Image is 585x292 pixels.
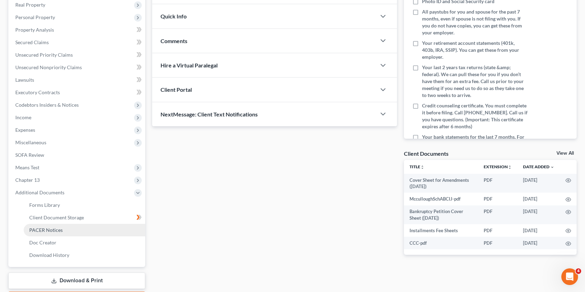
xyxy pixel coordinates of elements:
[29,202,60,208] span: Forms Library
[15,89,60,95] span: Executory Contracts
[409,164,424,169] a: Titleunfold_more
[10,86,145,99] a: Executory Contracts
[404,150,448,157] div: Client Documents
[478,205,517,225] td: PDF
[15,152,44,158] span: SOFA Review
[15,27,54,33] span: Property Analysis
[404,224,478,237] td: Installments Fee Sheets
[24,249,145,261] a: Download History
[161,13,187,19] span: Quick Info
[161,38,187,44] span: Comments
[517,193,560,205] td: [DATE]
[576,268,581,274] span: 4
[478,237,517,249] td: PDF
[422,102,528,130] span: Credit counseling certificate. You must complete it before filing. Call [PHONE_NUMBER]. Call us i...
[29,227,63,233] span: PACER Notices
[478,193,517,205] td: PDF
[15,39,49,45] span: Secured Claims
[404,237,478,249] td: CCC-pdf
[422,133,528,147] span: Your bank statements for the last 7 months. For all accounts.
[24,236,145,249] a: Doc Creator
[15,14,55,20] span: Personal Property
[15,102,79,108] span: Codebtors Insiders & Notices
[517,174,560,193] td: [DATE]
[15,177,40,183] span: Chapter 13
[10,24,145,36] a: Property Analysis
[24,211,145,224] a: Client Document Storage
[24,224,145,236] a: PACER Notices
[404,174,478,193] td: Cover Sheet for Amendments ([DATE])
[8,273,145,289] a: Download & Print
[15,52,73,58] span: Unsecured Priority Claims
[15,64,82,70] span: Unsecured Nonpriority Claims
[523,164,554,169] a: Date Added expand_more
[478,174,517,193] td: PDF
[10,149,145,161] a: SOFA Review
[29,214,84,220] span: Client Document Storage
[422,40,528,60] span: Your retirement account statements (401k, 403b, IRA, SSIP). You can get these from your employer.
[508,165,512,169] i: unfold_more
[161,86,192,93] span: Client Portal
[10,61,145,74] a: Unsecured Nonpriority Claims
[517,237,560,249] td: [DATE]
[10,49,145,61] a: Unsecured Priority Claims
[15,127,35,133] span: Expenses
[29,240,56,245] span: Doc Creator
[10,36,145,49] a: Secured Claims
[404,193,478,205] td: McculloughSchABCIJ-pdf
[15,2,45,8] span: Real Property
[517,205,560,225] td: [DATE]
[404,205,478,225] td: Bankruptcy Petition Cover Sheet ([DATE])
[550,165,554,169] i: expand_more
[422,8,528,36] span: All paystubs for you and spouse for the past 7 months, even if spouse is not filing with you. If ...
[478,224,517,237] td: PDF
[422,64,528,99] span: Your last 2 years tax returns (state &amp; federal). We can pull these for you if you don’t have ...
[15,164,39,170] span: Means Test
[24,199,145,211] a: Forms Library
[15,77,34,83] span: Lawsuits
[517,224,560,237] td: [DATE]
[161,111,258,117] span: NextMessage: Client Text Notifications
[161,62,218,68] span: Hire a Virtual Paralegal
[420,165,424,169] i: unfold_more
[10,74,145,86] a: Lawsuits
[15,189,64,195] span: Additional Documents
[29,252,69,258] span: Download History
[484,164,512,169] a: Extensionunfold_more
[15,139,46,145] span: Miscellaneous
[15,114,31,120] span: Income
[556,151,574,156] a: View All
[561,268,578,285] iframe: Intercom live chat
